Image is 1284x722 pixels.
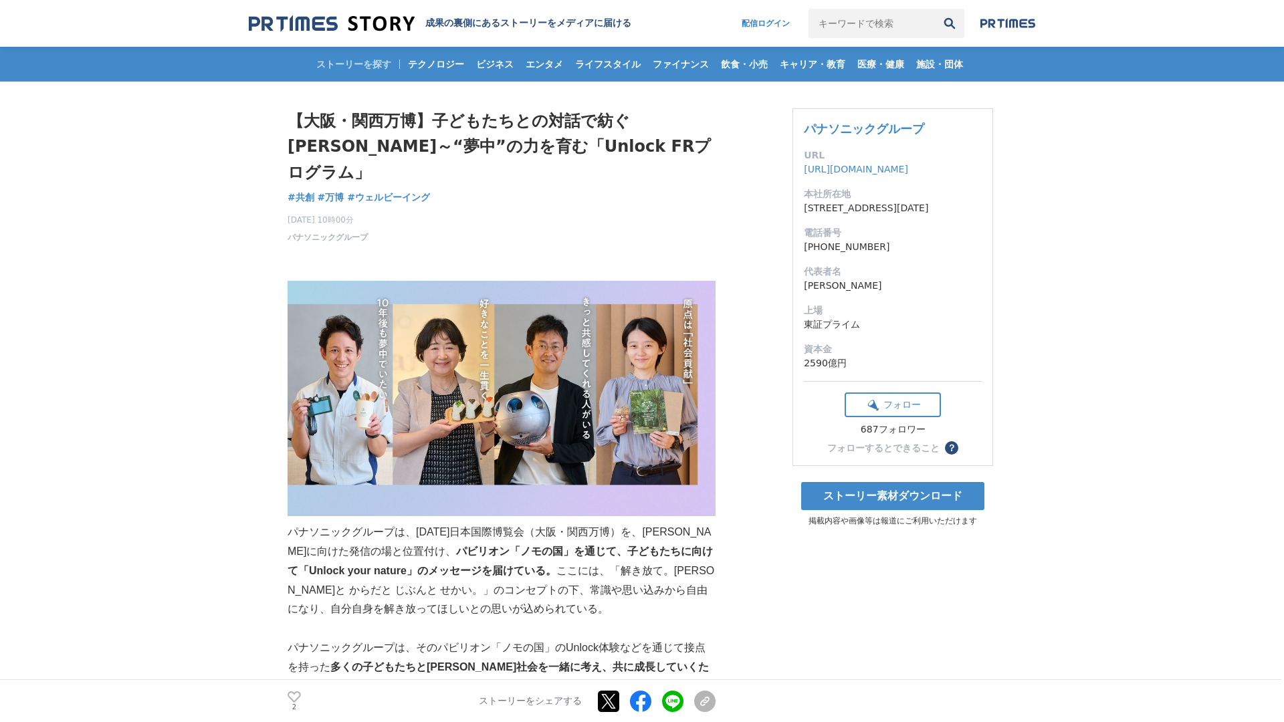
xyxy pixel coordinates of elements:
a: パナソニックグループ [288,231,368,243]
img: thumbnail_fed14c90-9cfb-11f0-989e-f74f68390ef9.jpg [288,281,716,516]
p: 2 [288,704,301,711]
span: #ウェルビーイング [347,191,430,203]
dt: 上場 [804,304,982,318]
dt: 資本金 [804,342,982,356]
div: 687フォロワー [845,424,941,436]
span: テクノロジー [403,58,469,70]
dt: 電話番号 [804,226,982,240]
a: #万博 [318,191,344,205]
a: 施設・団体 [911,47,968,82]
dd: [PHONE_NUMBER] [804,240,982,254]
span: 施設・団体 [911,58,968,70]
p: パナソニックグループは、[DATE]日本国際博覧会（大阪・関西万博）を、[PERSON_NAME]に向けた発信の場と位置付け、 ここには、「解き放て。[PERSON_NAME]と からだと じぶ... [288,523,716,619]
img: 成果の裏側にあるストーリーをメディアに届ける [249,15,415,33]
a: ストーリー素材ダウンロード [801,482,984,510]
a: #共創 [288,191,314,205]
dd: 東証プライム [804,318,982,332]
a: 医療・健康 [852,47,909,82]
img: prtimes [980,18,1035,29]
a: パナソニックグループ [804,122,924,136]
a: ライフスタイル [570,47,646,82]
span: #万博 [318,191,344,203]
div: フォローするとできること [827,443,940,453]
a: #ウェルビーイング [347,191,430,205]
strong: 多くの子どもたちと[PERSON_NAME]社会を一緒に考え、共に成長していくために「Unlock FR（※）プログラム」を企画。その一つが、万博連動企画として展開するオンライン探求プログラム「... [288,661,715,711]
a: テクノロジー [403,47,469,82]
a: 飲食・小売 [716,47,773,82]
a: [URL][DOMAIN_NAME] [804,164,908,174]
button: ？ [945,441,958,455]
input: キーワードで検索 [809,9,935,38]
span: 飲食・小売 [716,58,773,70]
span: [DATE] 10時00分 [288,214,368,226]
a: エンタメ [520,47,568,82]
strong: パビリオン「ノモの国」を通じて、子どもたちに向けて「Unlock your nature」のメッセージを届けている。 [288,546,713,576]
h1: 【大阪・関西万博】子どもたちとの対話で紡ぐ[PERSON_NAME]～“夢中”の力を育む「Unlock FRプログラム」 [288,108,716,185]
h2: 成果の裏側にあるストーリーをメディアに届ける [425,17,631,29]
button: 検索 [935,9,964,38]
dt: 本社所在地 [804,187,982,201]
dt: 代表者名 [804,265,982,279]
button: フォロー [845,392,941,417]
span: #共創 [288,191,314,203]
dd: [PERSON_NAME] [804,279,982,293]
span: ？ [947,443,956,453]
a: 配信ログイン [728,9,803,38]
a: キャリア・教育 [774,47,851,82]
a: ファイナンス [647,47,714,82]
span: ライフスタイル [570,58,646,70]
span: ファイナンス [647,58,714,70]
dt: URL [804,148,982,162]
span: キャリア・教育 [774,58,851,70]
p: 掲載内容や画像等は報道にご利用いただけます [792,515,993,527]
p: ストーリーをシェアする [479,695,582,707]
span: エンタメ [520,58,568,70]
a: ビジネス [471,47,519,82]
dd: [STREET_ADDRESS][DATE] [804,201,982,215]
span: 医療・健康 [852,58,909,70]
dd: 2590億円 [804,356,982,370]
a: 成果の裏側にあるストーリーをメディアに届ける 成果の裏側にあるストーリーをメディアに届ける [249,15,631,33]
span: ビジネス [471,58,519,70]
